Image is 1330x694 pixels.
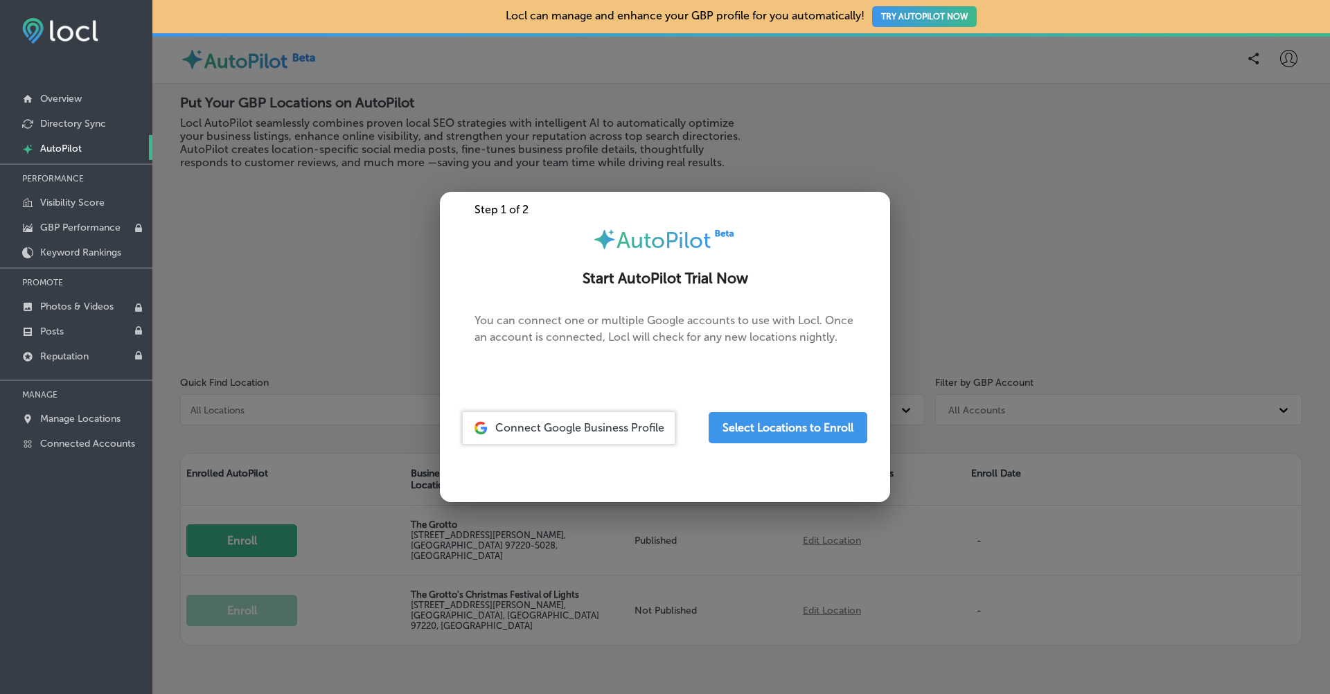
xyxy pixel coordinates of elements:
[40,301,114,312] p: Photos & Videos
[592,227,617,251] img: autopilot-icon
[40,247,121,258] p: Keyword Rankings
[495,421,664,434] span: Connect Google Business Profile
[475,312,855,368] p: You can connect one or multiple Google accounts to use with Locl. Once an account is connected, L...
[22,18,98,44] img: fda3e92497d09a02dc62c9cd864e3231.png
[40,222,121,233] p: GBP Performance
[40,118,106,130] p: Directory Sync
[40,350,89,362] p: Reputation
[40,326,64,337] p: Posts
[456,270,874,287] h2: Start AutoPilot Trial Now
[872,6,977,27] button: TRY AUTOPILOT NOW
[40,197,105,208] p: Visibility Score
[440,203,890,216] div: Step 1 of 2
[40,438,135,450] p: Connected Accounts
[711,227,738,239] img: Beta
[40,93,82,105] p: Overview
[617,227,711,253] span: AutoPilot
[40,143,82,154] p: AutoPilot
[709,412,867,443] button: Select Locations to Enroll
[40,413,121,425] p: Manage Locations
